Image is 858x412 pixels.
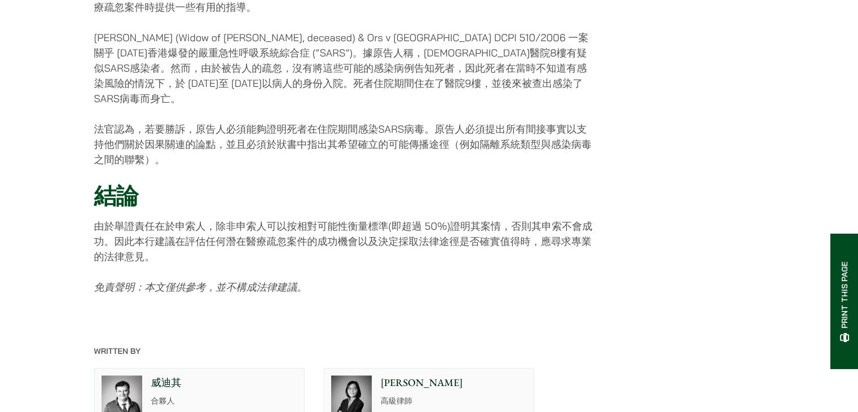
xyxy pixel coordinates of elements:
p: 法官認為，若要勝訴，原告人必須能夠證明死者在住院期間感染SARS病毒。原告人必須提出所有間接事實以支持他們關於因果關連的論點，並且必須於狀書中指出其希望確立的可能傳播途徑（例如隔離系統類型與感染... [94,121,597,167]
p: 由於舉證責任在於申索人，除非申索人可以按相對可能性衡量標準(即超過 50%)證明其案情，否則其申索不會成功。因此本行建議在評估任何潛在醫療疏忽案件的成功機會以及決定採取法律途徑是否確實值得時，應... [94,218,597,264]
em: 免責聲明：本文僅供參考，並不構成法律建議。 [94,280,307,293]
strong: 結論 [94,181,138,211]
p: Written By [94,346,764,356]
p: 高級律師 [381,395,527,407]
p: 威迪其 [151,375,297,391]
p: [PERSON_NAME] (Widow of [PERSON_NAME], deceased) & Ors v [GEOGRAPHIC_DATA] DCPI 510/2006 一案關乎 [DA... [94,30,597,106]
p: [PERSON_NAME] [381,375,527,391]
p: 合夥人 [151,395,297,407]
